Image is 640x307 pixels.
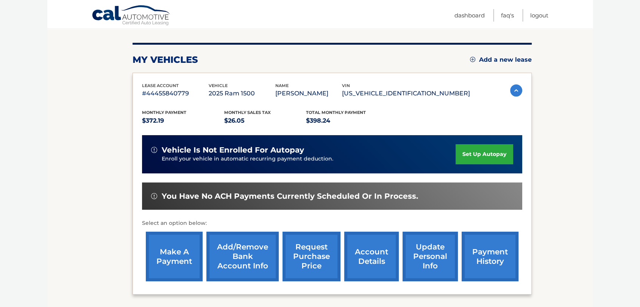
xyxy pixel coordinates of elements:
img: accordion-active.svg [510,84,522,97]
a: Logout [530,9,548,22]
p: $372.19 [142,115,224,126]
a: update personal info [403,232,458,281]
a: set up autopay [456,144,513,164]
p: $26.05 [224,115,306,126]
a: account details [344,232,399,281]
img: add.svg [470,57,475,62]
a: request purchase price [283,232,340,281]
p: Enroll your vehicle in automatic recurring payment deduction. [162,155,456,163]
span: lease account [142,83,179,88]
img: alert-white.svg [151,193,157,199]
a: Add a new lease [470,56,532,64]
p: [PERSON_NAME] [275,88,342,99]
span: Monthly sales Tax [224,110,271,115]
a: FAQ's [501,9,514,22]
span: name [275,83,289,88]
p: $398.24 [306,115,388,126]
p: Select an option below: [142,219,522,228]
p: [US_VEHICLE_IDENTIFICATION_NUMBER] [342,88,470,99]
span: Monthly Payment [142,110,186,115]
span: Total Monthly Payment [306,110,366,115]
p: #44455840779 [142,88,209,99]
span: vehicle [209,83,228,88]
span: vehicle is not enrolled for autopay [162,145,304,155]
p: 2025 Ram 1500 [209,88,275,99]
a: Cal Automotive [92,5,171,27]
a: Dashboard [454,9,485,22]
span: You have no ACH payments currently scheduled or in process. [162,192,418,201]
a: Add/Remove bank account info [206,232,279,281]
h2: my vehicles [133,54,198,65]
img: alert-white.svg [151,147,157,153]
a: make a payment [146,232,203,281]
span: vin [342,83,350,88]
a: payment history [462,232,518,281]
